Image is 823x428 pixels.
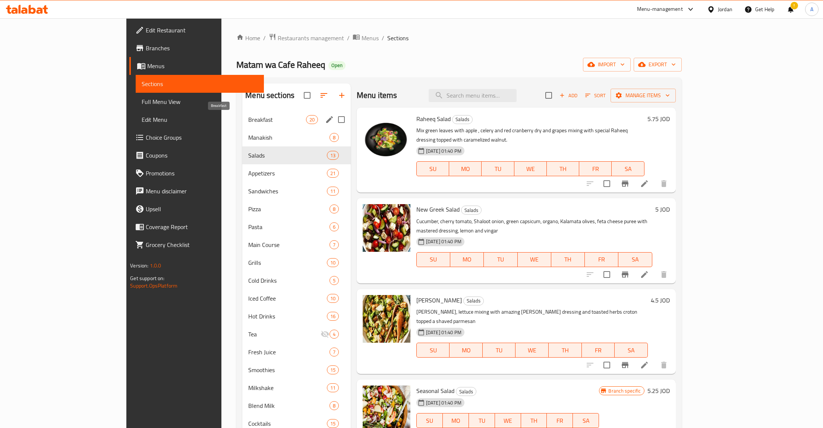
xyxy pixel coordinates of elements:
[655,204,670,215] h6: 5 JOD
[579,161,612,176] button: FR
[420,345,447,356] span: SU
[330,241,338,248] span: 7
[236,56,325,73] span: Matam wa Cafe Raheeq
[136,93,264,111] a: Full Menu View
[248,133,329,142] div: Manakish
[330,349,338,356] span: 7
[329,205,339,213] div: items
[363,114,410,161] img: Raheeq Salad
[146,44,258,53] span: Branches
[129,200,264,218] a: Upsell
[330,277,338,284] span: 5
[306,116,318,123] span: 20
[558,91,578,100] span: Add
[248,383,327,392] span: Milkshake
[634,58,682,72] button: export
[248,312,327,321] span: Hot Drinks
[242,200,351,218] div: Pizza8
[333,86,351,104] button: Add section
[495,413,521,428] button: WE
[146,187,258,196] span: Menu disclaimer
[242,272,351,289] div: Cold Drinks5
[416,161,449,176] button: SU
[552,345,579,356] span: TH
[420,164,446,174] span: SU
[599,176,615,191] span: Select to update
[585,345,612,356] span: FR
[382,34,384,42] li: /
[245,90,294,101] h2: Menu sections
[248,365,327,374] span: Smoothies
[640,60,676,69] span: export
[248,330,320,339] span: Tea
[486,345,513,356] span: TU
[248,294,327,303] span: Iced Coffee
[248,240,329,249] span: Main Course
[248,401,329,410] div: Blend Milk
[556,90,580,101] button: Add
[416,307,648,326] p: [PERSON_NAME], lettuce mixing with amazing [PERSON_NAME] dressing and toasted herbs croton topped...
[130,273,164,283] span: Get support on:
[616,175,634,193] button: Branch-specific-item
[329,240,339,249] div: items
[616,266,634,283] button: Branch-specific-item
[549,343,582,358] button: TH
[640,361,649,370] a: Edit menu item
[416,385,454,396] span: Seasonal Salad
[327,384,338,391] span: 11
[150,261,161,270] span: 1.0.0
[242,325,351,343] div: Tea4
[550,415,570,426] span: FR
[655,175,673,193] button: delete
[327,294,339,303] div: items
[617,91,670,100] span: Manage items
[429,89,517,102] input: search
[583,58,631,72] button: import
[248,169,327,178] div: Appetizers
[423,399,464,406] span: [DATE] 01:40 PM
[554,254,582,265] span: TH
[248,205,329,213] span: Pizza
[136,111,264,129] a: Edit Menu
[518,345,546,356] span: WE
[498,415,518,426] span: WE
[456,387,476,396] div: Salads
[599,267,615,282] span: Select to update
[129,129,264,146] a: Choice Groups
[129,218,264,236] a: Coverage Report
[327,367,338,374] span: 15
[242,289,351,307] div: Iced Coffee10
[582,164,609,174] span: FR
[330,402,338,409] span: 8
[248,151,327,160] span: Salads
[146,205,258,213] span: Upsell
[327,258,339,267] div: items
[521,254,548,265] span: WE
[129,57,264,75] a: Menus
[655,266,673,283] button: delete
[146,240,258,249] span: Grocery Checklist
[464,297,483,305] span: Salads
[452,115,473,124] div: Salads
[242,164,351,182] div: Appetizers21
[423,238,464,245] span: [DATE] 01:40 PM
[514,161,547,176] button: WE
[248,419,327,428] div: Cocktails
[327,259,338,266] span: 10
[248,222,329,231] span: Pasta
[315,86,333,104] span: Sort sections
[363,295,410,343] img: Cesar Salad
[248,348,329,356] div: Fresh Juice
[647,386,670,396] h6: 5.25 JOD
[329,276,339,285] div: items
[482,161,514,176] button: TU
[446,415,466,426] span: MO
[599,357,615,373] span: Select to update
[242,254,351,272] div: Grills10
[330,134,338,141] span: 8
[640,179,649,188] a: Edit menu item
[327,188,338,195] span: 11
[541,88,556,103] span: Select section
